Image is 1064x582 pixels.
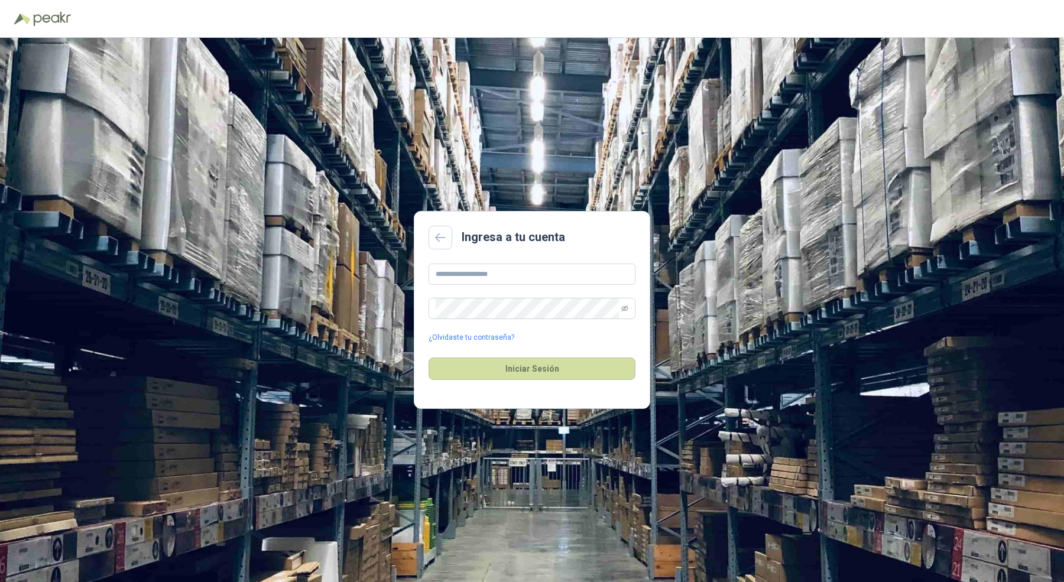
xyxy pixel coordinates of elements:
[429,357,635,380] button: Iniciar Sesión
[33,12,71,26] img: Peakr
[462,228,565,246] h2: Ingresa a tu cuenta
[621,305,628,312] span: eye-invisible
[429,332,514,343] a: ¿Olvidaste tu contraseña?
[14,13,31,25] img: Logo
